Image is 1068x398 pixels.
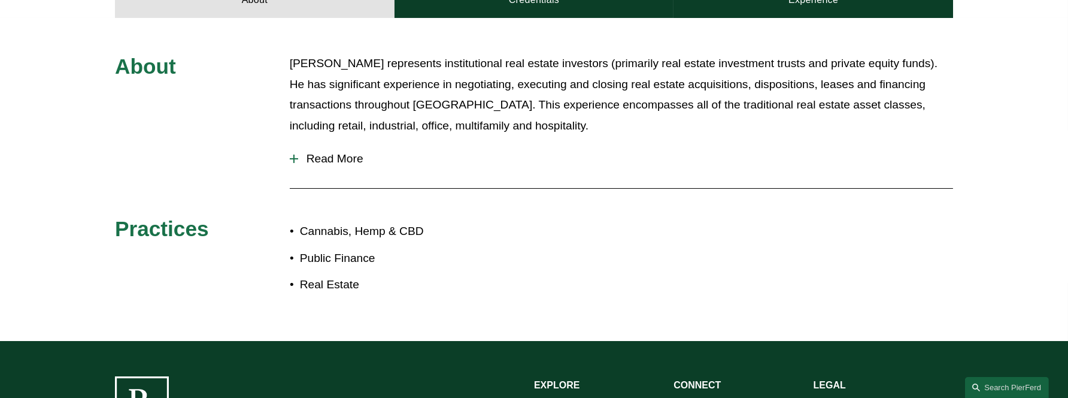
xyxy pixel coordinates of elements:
[115,217,209,240] span: Practices
[298,152,953,165] span: Read More
[115,55,176,78] span: About
[534,380,579,390] strong: EXPLORE
[300,275,534,296] p: Real Estate
[814,380,846,390] strong: LEGAL
[290,53,953,136] p: [PERSON_NAME] represents institutional real estate investors (primarily real estate investment tr...
[673,380,721,390] strong: CONNECT
[290,143,953,174] button: Read More
[300,248,534,269] p: Public Finance
[300,221,534,242] p: Cannabis, Hemp & CBD
[965,377,1049,398] a: Search this site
